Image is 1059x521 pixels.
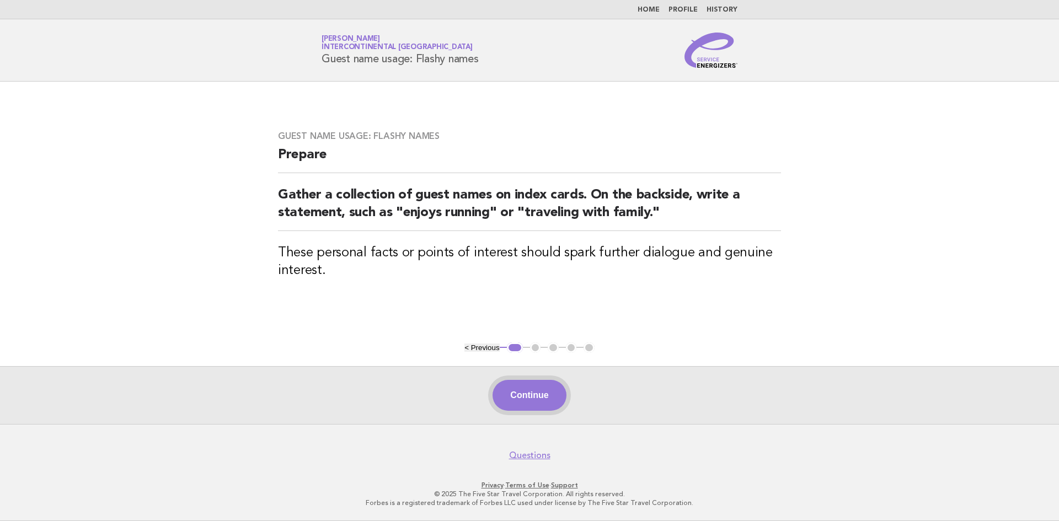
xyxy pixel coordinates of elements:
a: Questions [509,450,550,461]
p: Forbes is a registered trademark of Forbes LLC used under license by The Five Star Travel Corpora... [192,498,867,507]
p: © 2025 The Five Star Travel Corporation. All rights reserved. [192,490,867,498]
a: Terms of Use [505,481,549,489]
h2: Prepare [278,146,781,173]
a: [PERSON_NAME]InterContinental [GEOGRAPHIC_DATA] [322,35,473,51]
a: Profile [668,7,698,13]
a: Privacy [482,481,504,489]
a: Support [551,481,578,489]
h3: Guest name usage: Flashy names [278,131,781,142]
h2: Gather a collection of guest names on index cards. On the backside, write a statement, such as "e... [278,186,781,231]
p: · · [192,481,867,490]
h3: These personal facts or points of interest should spark further dialogue and genuine interest. [278,244,781,280]
button: < Previous [464,343,499,352]
span: InterContinental [GEOGRAPHIC_DATA] [322,44,473,51]
button: Continue [493,380,566,411]
a: Home [638,7,660,13]
img: Service Energizers [684,33,737,68]
a: History [707,7,737,13]
button: 1 [507,342,523,353]
h1: Guest name usage: Flashy names [322,36,479,65]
